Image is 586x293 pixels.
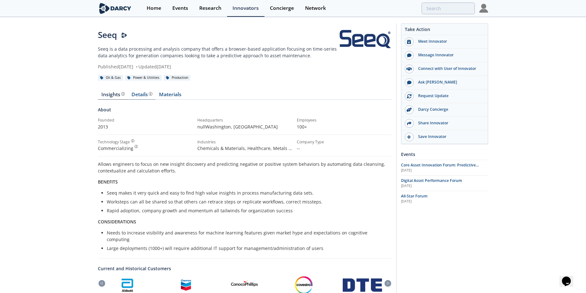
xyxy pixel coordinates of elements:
p: nullWashington , [GEOGRAPHIC_DATA] [197,123,292,130]
span: All-Star Forum [401,193,428,199]
strong: CONSIDERATIONS [98,219,136,225]
img: Profile [479,4,488,13]
p: -- [297,145,392,152]
div: Power & Utilities [125,75,162,81]
img: Darcy Presenter [121,33,127,38]
div: Oil & Gas [98,75,123,81]
div: Insights [101,92,125,97]
div: Concierge [270,6,294,11]
div: Published [DATE] Updated [DATE] [98,63,339,70]
div: Connect with User of Innovator [414,66,485,72]
div: Events [172,6,188,11]
div: Production [164,75,190,81]
div: Company Type [297,139,392,145]
a: Insights [98,92,128,100]
div: Request Update [414,93,485,99]
button: Save Innovator [401,130,488,144]
img: information.svg [135,145,138,148]
li: Needs to increase visibility and awareness for machine learning features given market hype and ex... [107,229,387,243]
li: Worksteps can all be shared so that others can retrace steps or replicate workflows, correct miss... [107,198,387,205]
iframe: chat widget [559,268,580,287]
div: Save Innovator [414,134,485,140]
div: Seeq [98,29,339,41]
a: Details [128,92,156,100]
strong: BENEFITS [98,179,118,185]
p: 2013 [98,123,193,130]
span: Core Asset Innovation Forum: Predictive Maintenance [401,162,479,173]
div: [DATE] [401,199,488,204]
img: information.svg [121,92,125,96]
div: Darcy Concierge [414,107,485,112]
img: information.svg [131,139,135,143]
li: Seeq makes it very quick and easy to find high value insights in process manufacturing data sets. [107,190,387,196]
div: Take Action [401,26,488,35]
div: Technology Stage [98,139,130,145]
input: Advanced Search [422,3,475,14]
img: information.svg [149,92,152,96]
p: 100+ [297,123,392,130]
div: Ask [PERSON_NAME] [414,79,485,85]
div: Founded [98,117,193,123]
a: Core Asset Innovation Forum: Predictive Maintenance [DATE] [401,162,488,173]
a: Materials [156,92,185,100]
div: Employees [297,117,392,123]
a: Digital Asset Performance Forum [DATE] [401,178,488,189]
div: Commercializing [98,145,193,152]
div: Headquarters [197,117,292,123]
div: Network [305,6,326,11]
div: Meet Innovator [414,39,485,44]
a: Current and Historical Customers [98,265,392,272]
img: DTE Energy [343,278,382,292]
div: Research [199,6,221,11]
p: Allows engineers to focus on new insight discovery and predicting negative or positive system beh... [98,161,392,174]
a: All-Star Forum [DATE] [401,193,488,204]
li: Large deployments (1000+) will require additional IT support for management/administration of users [107,245,387,252]
li: Rapid adoption, company growth and momentum all tailwinds for organization success [107,207,387,214]
img: logo-wide.svg [98,3,132,14]
div: Share Innovator [414,120,485,126]
div: [DATE] [401,168,488,173]
span: • [135,64,138,70]
div: Message Innovator [414,52,485,58]
div: Events [401,149,488,160]
p: Seeq is a data processing and analysis company that offers a browser-based application focusing o... [98,46,339,59]
div: Home [147,6,161,11]
div: Innovators [232,6,259,11]
div: Details [131,92,152,97]
span: Digital Asset Performance Forum [401,178,462,183]
span: Chemicals & Materials, Healthcare, Metals & Mining, Upstream - Oil & Gas, Power & Utilities, Pape... [197,145,292,165]
div: [DATE] [401,184,488,189]
div: Industries [197,139,292,145]
div: About [98,106,392,117]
